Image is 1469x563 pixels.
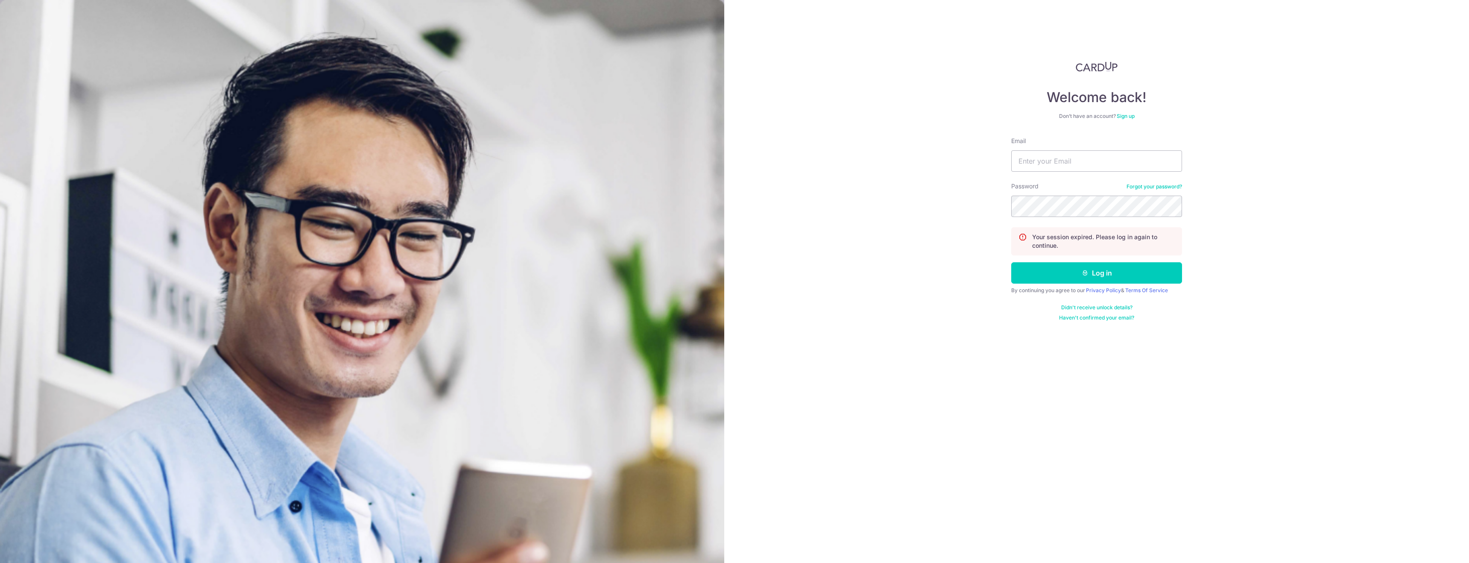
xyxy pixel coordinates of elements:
[1117,113,1135,119] a: Sign up
[1086,287,1121,293] a: Privacy Policy
[1125,287,1168,293] a: Terms Of Service
[1011,89,1182,106] h4: Welcome back!
[1059,314,1134,321] a: Haven't confirmed your email?
[1011,113,1182,120] div: Don’t have an account?
[1011,137,1026,145] label: Email
[1011,182,1039,191] label: Password
[1061,304,1132,311] a: Didn't receive unlock details?
[1011,262,1182,284] button: Log in
[1127,183,1182,190] a: Forgot your password?
[1011,287,1182,294] div: By continuing you agree to our &
[1011,150,1182,172] input: Enter your Email
[1076,62,1118,72] img: CardUp Logo
[1032,233,1175,250] p: Your session expired. Please log in again to continue.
